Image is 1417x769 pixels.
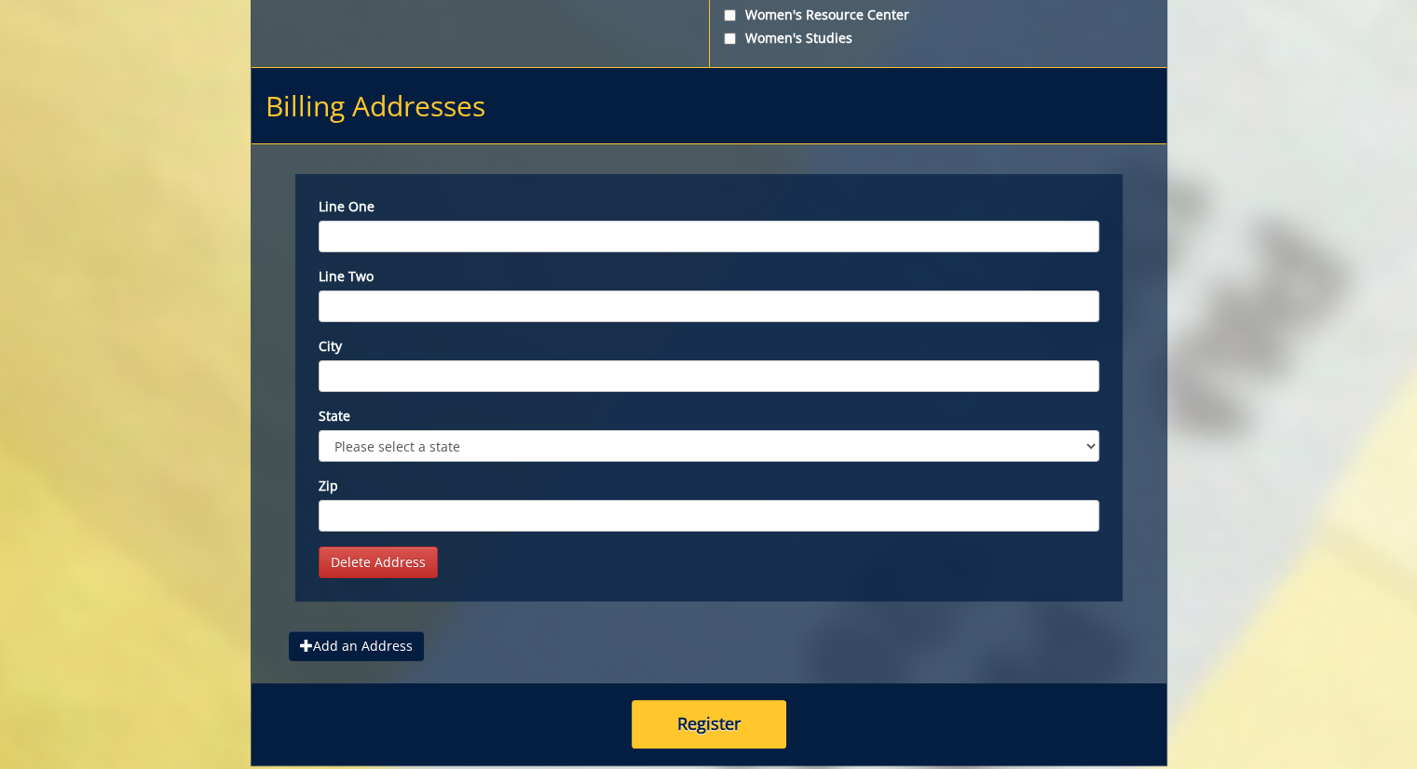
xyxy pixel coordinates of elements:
[319,337,1099,356] label: City
[252,68,1166,144] h2: Billing Addresses
[319,407,1099,425] label: State
[319,267,1099,286] label: Line two
[632,700,786,749] button: Register
[724,29,1152,47] label: Women's Studies
[319,546,438,578] a: Delete Address
[319,477,1099,495] label: Zip
[289,631,424,661] button: Add an Address
[319,197,1099,216] label: Line one
[724,6,1152,24] label: Women's Resource Center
